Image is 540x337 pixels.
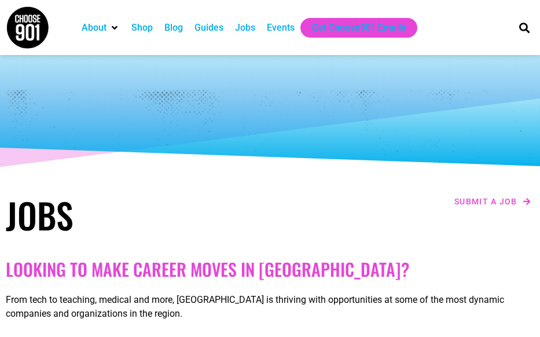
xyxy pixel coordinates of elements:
[76,18,126,38] div: About
[6,259,534,280] h2: Looking to make career moves in [GEOGRAPHIC_DATA]?
[164,21,183,35] a: Blog
[194,21,223,35] a: Guides
[6,293,534,321] p: From tech to teaching, medical and more, [GEOGRAPHIC_DATA] is thriving with opportunities at some...
[76,18,504,38] nav: Main nav
[82,21,106,35] a: About
[312,21,406,35] a: Get Choose901 Emails
[454,197,517,206] span: Submit a job
[235,21,255,35] a: Jobs
[131,21,153,35] a: Shop
[267,21,295,35] a: Events
[515,18,534,37] div: Search
[6,194,265,236] h1: Jobs
[451,194,534,209] a: Submit a job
